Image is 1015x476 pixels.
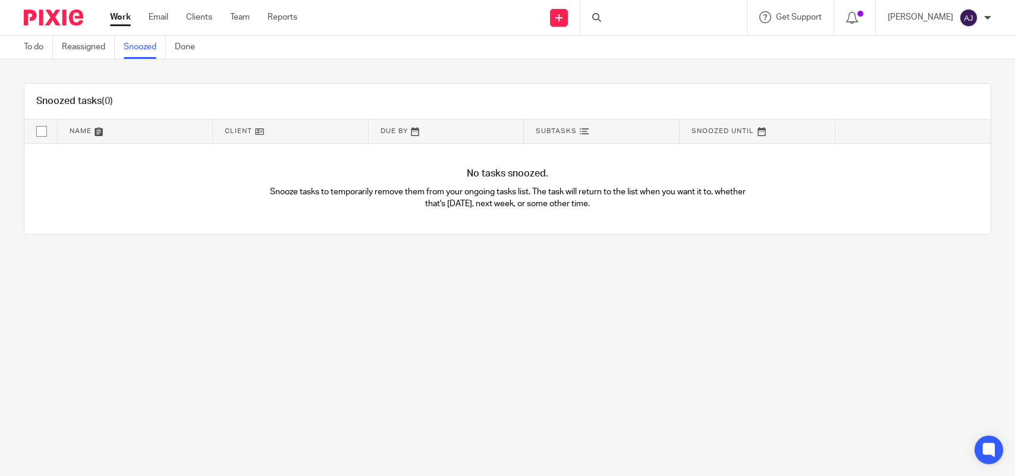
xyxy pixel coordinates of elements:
a: Done [175,36,204,59]
a: Email [149,11,168,23]
img: Pixie [24,10,83,26]
span: Get Support [776,13,822,21]
p: [PERSON_NAME] [888,11,953,23]
a: Clients [186,11,212,23]
a: To do [24,36,53,59]
img: svg%3E [959,8,978,27]
a: Snoozed [124,36,166,59]
p: Snooze tasks to temporarily remove them from your ongoing tasks list. The task will return to the... [266,186,749,210]
h1: Snoozed tasks [36,95,113,108]
span: (0) [102,96,113,106]
a: Work [110,11,131,23]
a: Reassigned [62,36,115,59]
a: Reports [268,11,297,23]
h4: No tasks snoozed. [24,168,991,180]
span: Subtasks [536,128,577,134]
a: Team [230,11,250,23]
